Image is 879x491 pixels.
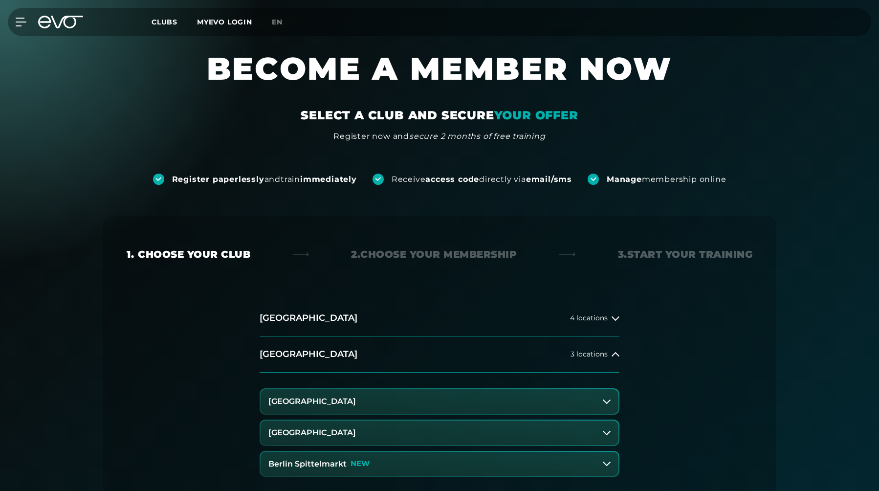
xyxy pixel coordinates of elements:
a: Clubs [152,17,197,26]
a: MYEVO LOGIN [197,18,252,26]
font: [GEOGRAPHIC_DATA] [260,312,357,323]
font: NEW [351,459,370,468]
font: [GEOGRAPHIC_DATA] [260,349,357,359]
font: Register paperlessly [172,175,264,184]
font: BECOME A MEMBER NOW [207,49,672,88]
font: train [281,175,300,184]
font: en [272,18,283,26]
button: [GEOGRAPHIC_DATA]3 locations [260,336,619,373]
font: access code [425,175,479,184]
font: locations [576,350,608,358]
button: [GEOGRAPHIC_DATA]4 locations [260,300,619,336]
font: 4 [570,313,574,322]
font: YOUR OFFER [494,108,578,122]
font: 3. [618,248,627,260]
a: en [272,17,294,28]
font: membership online [642,175,726,184]
font: Receive [392,175,426,184]
font: and [264,175,281,184]
font: secure 2 months of free training [409,132,546,141]
font: locations [576,313,608,322]
font: email/sms [526,175,572,184]
font: Register now and [333,132,409,141]
button: Berlin SpittelmarktNEW [261,452,618,476]
font: Choose your membership [360,248,517,260]
font: Start your training [627,248,753,260]
font: 2. [351,248,360,260]
font: 1. [127,248,134,260]
font: Clubs [152,18,177,26]
font: SELECT A CLUB AND SECURE [301,108,494,122]
font: directly via [479,175,526,184]
font: [GEOGRAPHIC_DATA] [268,397,356,406]
button: [GEOGRAPHIC_DATA] [261,389,618,414]
font: Manage [607,175,642,184]
font: [GEOGRAPHIC_DATA] [268,428,356,437]
button: [GEOGRAPHIC_DATA] [261,421,618,445]
font: 3 [571,350,574,358]
font: Choose your club [138,248,250,260]
font: Berlin Spittelmarkt [268,459,347,469]
font: immediately [300,175,357,184]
